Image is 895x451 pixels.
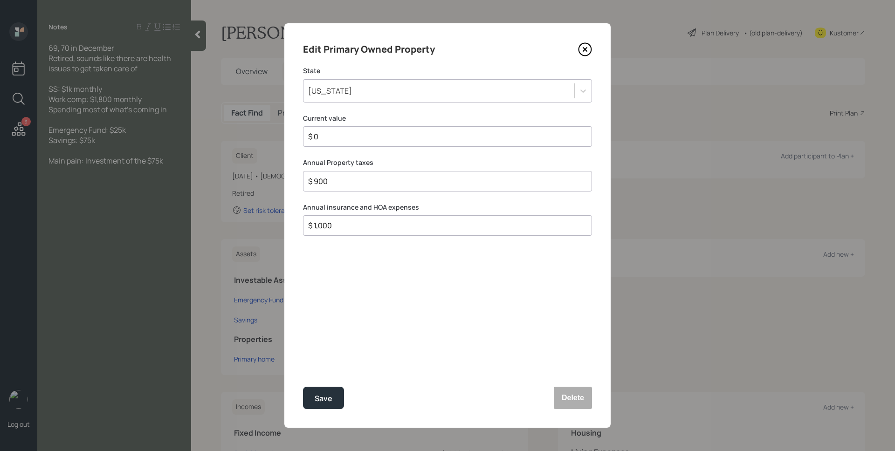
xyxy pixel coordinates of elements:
[303,66,592,75] label: State
[554,387,592,409] button: Delete
[308,86,352,96] div: [US_STATE]
[315,392,332,405] div: Save
[303,387,344,409] button: Save
[303,203,592,212] label: Annual insurance and HOA expenses
[303,158,592,167] label: Annual Property taxes
[303,114,592,123] label: Current value
[303,42,435,57] h4: Edit Primary Owned Property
